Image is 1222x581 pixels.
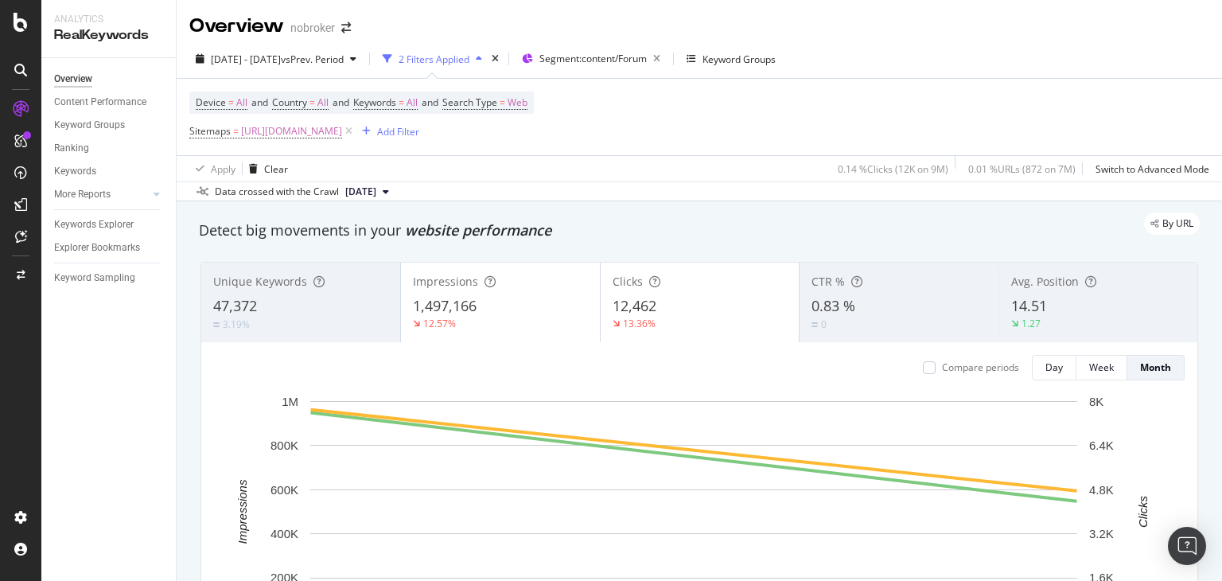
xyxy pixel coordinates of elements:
[54,13,163,26] div: Analytics
[399,53,469,66] div: 2 Filters Applied
[54,94,165,111] a: Content Performance
[1011,274,1079,289] span: Avg. Position
[376,46,488,72] button: 2 Filters Applied
[613,296,656,315] span: 12,462
[54,186,149,203] a: More Reports
[54,163,96,180] div: Keywords
[413,274,478,289] span: Impressions
[1089,439,1114,452] text: 6.4K
[54,240,165,256] a: Explorer Bookmarks
[1089,527,1114,540] text: 3.2K
[272,96,307,109] span: Country
[413,296,477,315] span: 1,497,166
[968,162,1076,176] div: 0.01 % URLs ( 872 on 7M )
[702,53,776,66] div: Keyword Groups
[356,122,419,141] button: Add Filter
[309,96,315,109] span: =
[54,26,163,45] div: RealKeywords
[500,96,505,109] span: =
[189,156,235,181] button: Apply
[228,96,234,109] span: =
[1096,162,1209,176] div: Switch to Advanced Mode
[1168,527,1206,565] div: Open Intercom Messenger
[211,162,235,176] div: Apply
[488,51,502,67] div: times
[54,270,135,287] div: Keyword Sampling
[1045,361,1063,374] div: Day
[241,120,342,142] span: [URL][DOMAIN_NAME]
[377,125,419,138] div: Add Filter
[1011,296,1047,315] span: 14.51
[1089,156,1209,181] button: Switch to Advanced Mode
[333,96,349,109] span: and
[613,274,643,289] span: Clicks
[1162,219,1193,228] span: By URL
[54,270,165,287] a: Keyword Sampling
[233,124,239,138] span: =
[211,53,281,66] span: [DATE] - [DATE]
[1140,361,1171,374] div: Month
[54,186,111,203] div: More Reports
[1089,395,1103,408] text: 8K
[213,296,257,315] span: 47,372
[811,322,818,327] img: Equal
[236,92,247,114] span: All
[423,317,456,330] div: 12.57%
[1032,355,1076,380] button: Day
[1076,355,1127,380] button: Week
[623,317,656,330] div: 13.36%
[270,439,298,452] text: 800K
[54,216,165,233] a: Keywords Explorer
[539,52,647,65] span: Segment: content/Forum
[189,46,363,72] button: [DATE] - [DATE]vsPrev. Period
[282,395,298,408] text: 1M
[54,140,165,157] a: Ranking
[270,527,298,540] text: 400K
[54,163,165,180] a: Keywords
[317,92,329,114] span: All
[1144,213,1200,235] div: legacy label
[353,96,396,109] span: Keywords
[54,71,92,88] div: Overview
[341,22,351,33] div: arrow-right-arrow-left
[223,318,250,331] div: 3.19%
[54,117,165,134] a: Keyword Groups
[407,92,418,114] span: All
[1089,361,1114,374] div: Week
[838,162,948,176] div: 0.14 % Clicks ( 12K on 9M )
[264,162,288,176] div: Clear
[942,361,1019,374] div: Compare periods
[1127,355,1185,380] button: Month
[270,483,298,497] text: 600K
[243,156,288,181] button: Clear
[189,13,284,40] div: Overview
[54,117,125,134] div: Keyword Groups
[442,96,497,109] span: Search Type
[54,140,89,157] div: Ranking
[54,71,165,88] a: Overview
[196,96,226,109] span: Device
[1136,495,1150,527] text: Clicks
[339,182,395,201] button: [DATE]
[508,92,527,114] span: Web
[399,96,404,109] span: =
[281,53,344,66] span: vs Prev. Period
[54,94,146,111] div: Content Performance
[821,318,827,331] div: 0
[811,296,855,315] span: 0.83 %
[1089,483,1114,497] text: 4.8K
[680,46,782,72] button: Keyword Groups
[345,185,376,199] span: 2025 Sep. 1st
[422,96,438,109] span: and
[215,185,339,199] div: Data crossed with the Crawl
[54,240,140,256] div: Explorer Bookmarks
[811,274,845,289] span: CTR %
[251,96,268,109] span: and
[516,46,667,72] button: Segment:content/Forum
[290,20,335,36] div: nobroker
[1022,317,1041,330] div: 1.27
[213,322,220,327] img: Equal
[213,274,307,289] span: Unique Keywords
[54,216,134,233] div: Keywords Explorer
[235,479,249,544] text: Impressions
